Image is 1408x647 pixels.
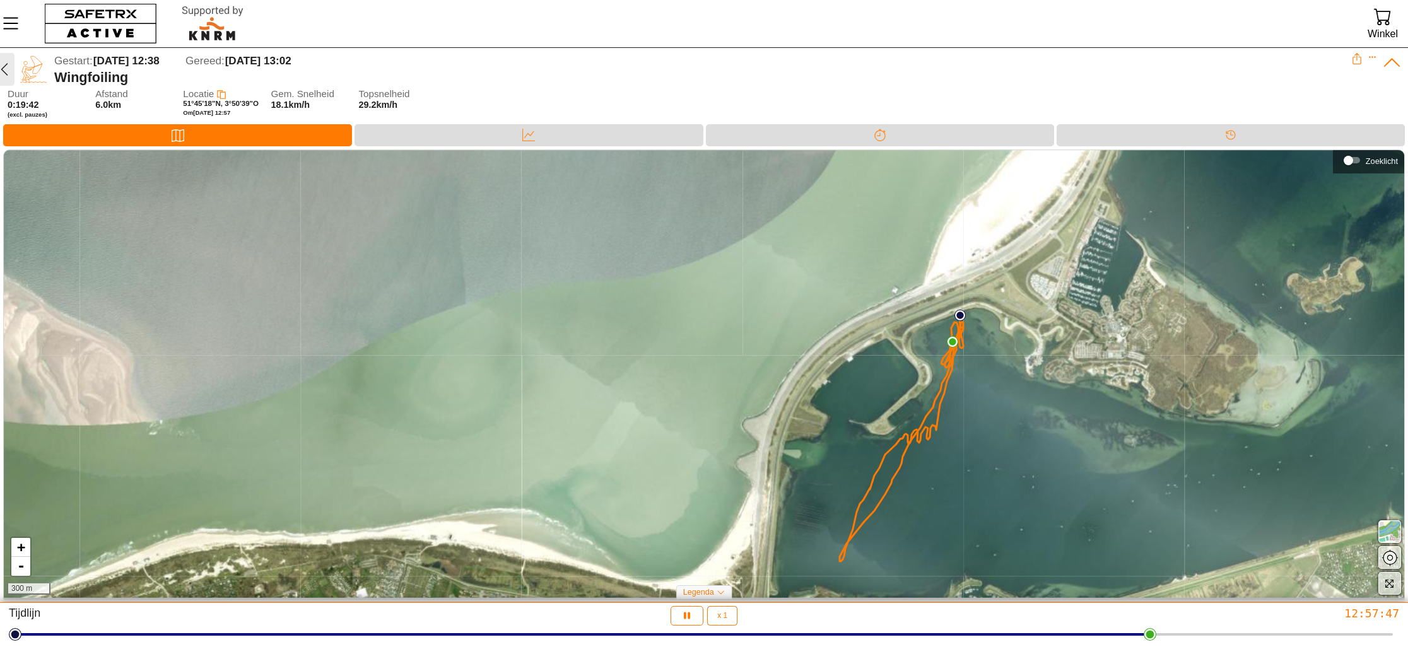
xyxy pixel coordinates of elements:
[185,55,225,67] span: Gereed:
[11,538,30,557] a: Zoom in
[8,89,88,100] span: Duur
[225,55,291,67] span: [DATE] 13:02
[9,606,467,626] div: Tijdlijn
[1368,25,1398,42] div: Winkel
[54,55,93,67] span: Gestart:
[359,89,440,100] span: Topsnelheid
[1339,151,1398,170] div: Zoeklicht
[1366,156,1398,166] div: Zoeklicht
[183,109,230,116] span: Om [DATE] 12:57
[271,100,310,110] span: 18.1km/h
[947,336,958,347] img: PathEnd.svg
[54,69,1351,86] div: Wingfoiling
[8,111,88,119] span: (excl. pauzes)
[717,612,727,619] span: x 1
[11,557,30,576] a: Zoom out
[355,124,703,146] div: Data
[7,583,50,595] div: 300 m
[706,124,1054,146] div: Splitsen
[93,55,160,67] span: [DATE] 12:38
[683,588,714,597] span: Legenda
[359,100,398,110] span: 29.2km/h
[167,3,258,44] img: RescueLogo.svg
[95,100,121,110] span: 6.0km
[707,606,737,626] button: x 1
[271,89,351,100] span: Gem. Snelheid
[8,100,39,110] span: 0:19:42
[183,88,214,99] span: Locatie
[183,100,259,107] span: 51°45'18"N, 3°50'39"O
[3,124,352,146] div: Kaart
[941,606,1399,621] div: 12:57:47
[19,55,48,84] img: WINGFOILING.svg
[1057,124,1405,146] div: Tijdlijn
[954,310,966,321] img: PathStart.svg
[1368,53,1377,62] button: Expand
[95,89,176,100] span: Afstand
